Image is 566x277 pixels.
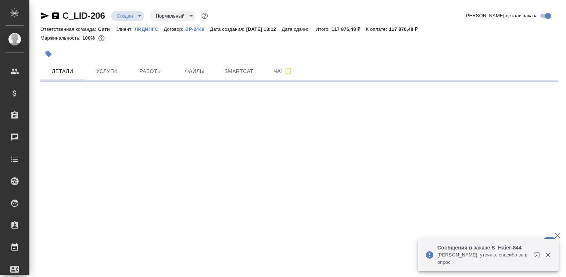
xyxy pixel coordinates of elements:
[51,11,60,20] button: Скопировать ссылку
[154,13,187,19] button: Нормальный
[437,244,529,251] p: Сообщения в заказе S_Haier-844
[40,35,82,41] p: Маржинальность:
[89,67,124,76] span: Услуги
[265,66,301,76] span: Чат
[82,35,97,41] p: 100%
[164,26,185,32] p: Договор:
[177,67,212,76] span: Файлы
[185,26,210,32] a: ВР-2449
[246,26,282,32] p: [DATE] 13:12
[332,26,366,32] p: 117 876,48 ₽
[45,67,80,76] span: Детали
[210,26,246,32] p: Дата создания:
[284,67,293,76] svg: Подписаться
[366,26,389,32] p: К оплате:
[150,11,196,21] div: Создан
[540,237,559,255] button: 🙏
[316,26,332,32] p: Итого:
[115,13,135,19] button: Создан
[389,26,423,32] p: 117 876,48 ₽
[40,26,98,32] p: Ответственная команда:
[133,67,168,76] span: Работы
[540,252,555,258] button: Закрыть
[135,26,164,32] a: ЛИДИНГС
[40,11,49,20] button: Скопировать ссылку для ЯМессенджера
[437,251,529,266] p: [PERSON_NAME]: уточню, спасибо за вопрос
[40,46,57,62] button: Добавить тэг
[200,11,209,21] button: Доп статусы указывают на важность/срочность заказа
[62,11,105,21] a: C_LID-206
[465,12,538,19] span: [PERSON_NAME] детали заказа
[111,11,144,21] div: Создан
[98,26,115,32] p: Сити
[530,248,547,265] button: Открыть в новой вкладке
[221,67,257,76] span: Smartcat
[97,33,106,43] button: 0.00 RUB;
[282,26,310,32] p: Дата сдачи:
[115,26,135,32] p: Клиент:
